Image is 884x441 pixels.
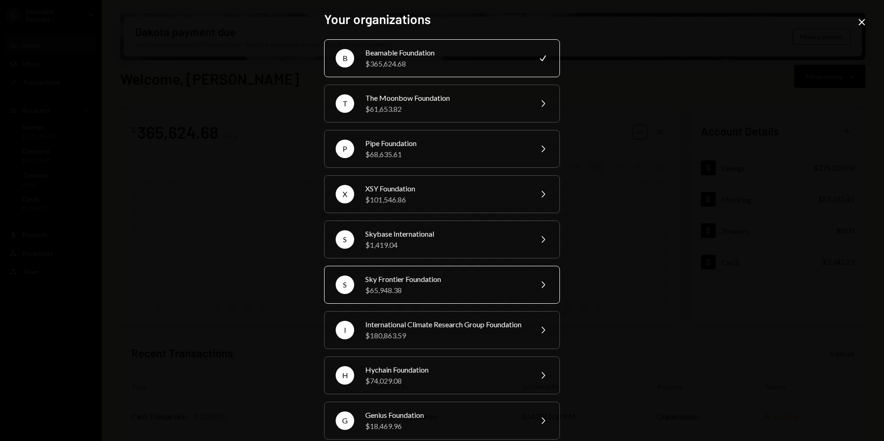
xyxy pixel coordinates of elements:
[336,366,354,385] div: H
[324,311,560,349] button: IInternational Climate Research Group Foundation$180,863.59
[336,49,354,67] div: B
[365,104,526,115] div: $61,653.82
[365,92,526,104] div: The Moonbow Foundation
[336,185,354,203] div: X
[365,330,526,341] div: $180,863.59
[324,130,560,168] button: PPipe Foundation$68,635.61
[336,411,354,430] div: G
[365,228,526,239] div: Skybase International
[336,276,354,294] div: S
[324,402,560,440] button: GGenius Foundation$18,469.96
[365,274,526,285] div: Sky Frontier Foundation
[365,239,526,251] div: $1,419.04
[324,356,560,394] button: HHychain Foundation$74,029.08
[336,230,354,249] div: S
[324,175,560,213] button: XXSY Foundation$101,546.86
[365,410,526,421] div: Genius Foundation
[336,321,354,339] div: I
[324,266,560,304] button: SSky Frontier Foundation$65,948.38
[365,183,526,194] div: XSY Foundation
[336,94,354,113] div: T
[324,10,560,28] h2: Your organizations
[365,285,526,296] div: $65,948.38
[365,149,526,160] div: $68,635.61
[324,85,560,122] button: TThe Moonbow Foundation$61,653.82
[324,220,560,258] button: SSkybase International$1,419.04
[365,375,526,386] div: $74,029.08
[365,58,526,69] div: $365,624.68
[324,39,560,77] button: BBeamable Foundation$365,624.68
[365,319,526,330] div: International Climate Research Group Foundation
[365,364,526,375] div: Hychain Foundation
[365,138,526,149] div: Pipe Foundation
[365,194,526,205] div: $101,546.86
[365,47,526,58] div: Beamable Foundation
[336,140,354,158] div: P
[365,421,526,432] div: $18,469.96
